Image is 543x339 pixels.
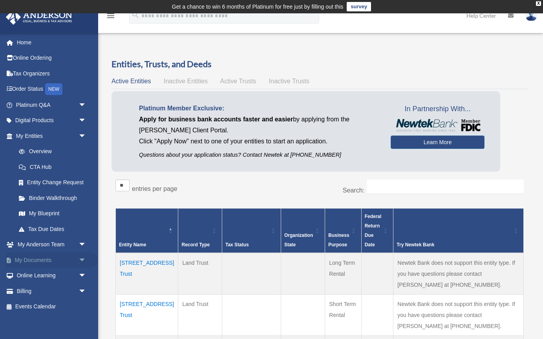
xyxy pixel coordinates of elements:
[5,113,98,128] a: Digital Productsarrow_drop_down
[365,214,382,247] span: Federal Return Due Date
[79,283,94,299] span: arrow_drop_down
[139,114,379,136] p: by applying from the [PERSON_NAME] Client Portal.
[5,35,98,50] a: Home
[139,150,379,160] p: Questions about your application status? Contact Newtek at [PHONE_NUMBER]
[79,113,94,129] span: arrow_drop_down
[164,78,208,84] span: Inactive Entities
[5,97,98,113] a: Platinum Q&Aarrow_drop_down
[222,209,281,253] th: Tax Status: Activate to sort
[139,136,379,147] p: Click "Apply Now" next to one of your entities to start an application.
[5,299,98,315] a: Events Calendar
[116,295,178,336] td: [STREET_ADDRESS] Trust
[79,252,94,268] span: arrow_drop_down
[5,283,98,299] a: Billingarrow_drop_down
[181,242,210,247] span: Record Type
[5,268,98,284] a: Online Learningarrow_drop_down
[325,253,361,295] td: Long Term Rental
[325,295,361,336] td: Short Term Rental
[178,209,222,253] th: Record Type: Activate to sort
[391,103,484,115] span: In Partnership With...
[116,209,178,253] th: Entity Name: Activate to invert sorting
[343,187,364,194] label: Search:
[11,221,94,237] a: Tax Due Dates
[347,2,371,11] a: survey
[5,66,98,81] a: Tax Organizers
[178,295,222,336] td: Land Trust
[5,128,94,144] a: My Entitiesarrow_drop_down
[220,78,256,84] span: Active Trusts
[393,295,524,336] td: Newtek Bank does not support this entity type. If you have questions please contact [PERSON_NAME]...
[106,14,115,20] a: menu
[397,240,512,249] div: Try Newtek Bank
[536,1,541,6] div: close
[391,136,484,149] a: Learn More
[112,58,528,70] h3: Entities, Trusts, and Deeds
[325,209,361,253] th: Business Purpose: Activate to sort
[79,97,94,113] span: arrow_drop_down
[5,50,98,66] a: Online Ordering
[112,78,151,84] span: Active Entities
[395,119,481,132] img: NewtekBankLogoSM.png
[4,9,75,25] img: Anderson Advisors Platinum Portal
[284,233,313,247] span: Organization State
[79,128,94,144] span: arrow_drop_down
[116,253,178,295] td: [STREET_ADDRESS] Trust
[269,78,309,84] span: Inactive Trusts
[393,209,524,253] th: Try Newtek Bank : Activate to sort
[281,209,325,253] th: Organization State: Activate to sort
[361,209,393,253] th: Federal Return Due Date: Activate to sort
[106,11,115,20] i: menu
[178,253,222,295] td: Land Trust
[11,175,94,191] a: Entity Change Request
[139,116,293,123] span: Apply for business bank accounts faster and easier
[131,11,140,19] i: search
[79,268,94,284] span: arrow_drop_down
[328,233,349,247] span: Business Purpose
[393,253,524,295] td: Newtek Bank does not support this entity type. If you have questions please contact [PERSON_NAME]...
[139,103,379,114] p: Platinum Member Exclusive:
[172,2,344,11] div: Get a chance to win 6 months of Platinum for free just by filling out this
[132,185,177,192] label: entries per page
[5,237,98,253] a: My Anderson Teamarrow_drop_down
[11,144,90,159] a: Overview
[119,242,146,247] span: Entity Name
[11,206,94,222] a: My Blueprint
[79,237,94,253] span: arrow_drop_down
[45,83,62,95] div: NEW
[525,10,537,21] img: User Pic
[225,242,249,247] span: Tax Status
[11,190,94,206] a: Binder Walkthrough
[5,81,98,97] a: Order StatusNEW
[11,159,94,175] a: CTA Hub
[5,252,98,268] a: My Documentsarrow_drop_down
